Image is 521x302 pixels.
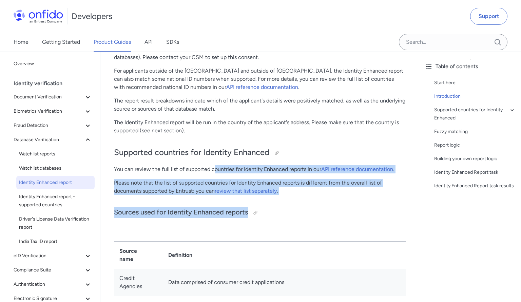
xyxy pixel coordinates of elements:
p: Please note that the list of supported countries for Identity Enhanced reports is different from ... [114,179,406,195]
span: eID Verification [14,252,84,260]
button: Fraud Detection [11,119,95,132]
h1: Developers [72,11,112,22]
a: India Tax ID report [16,235,95,248]
h3: Sources used for Identity Enhanced reports [114,207,406,218]
td: Credit Agencies [114,269,163,296]
a: Report logic [434,141,516,149]
button: Document Verification [11,90,95,104]
span: Watchlist databases [19,164,92,172]
a: SDKs [166,33,179,52]
h2: Supported countries for Identity Enhanced [114,147,406,158]
button: Biometrics Verification [11,105,95,118]
span: Database Verification [14,136,84,144]
span: Compliance Suite [14,266,84,274]
a: Watchlist databases [16,162,95,175]
span: Driver's License Data Verification report [19,215,92,231]
a: Home [14,33,28,52]
a: Identity Enhanced Report task [434,168,516,176]
span: Biometrics Verification [14,107,84,115]
p: You can review the full list of supported countries for Identity Enhanced reports in our . [114,165,406,173]
button: eID Verification [11,249,95,263]
p: The Identity Enhanced report will be run in the country of the applicant's address. Please make s... [114,118,406,135]
a: Start here [434,79,516,87]
p: The report result breakdowns indicate which of the applicant's details were positively matched, a... [114,97,406,113]
a: Supported countries for Identity Enhanced [434,106,516,122]
span: Identity Enhanced report - supported countries [19,193,92,209]
p: For applicants outside of the [GEOGRAPHIC_DATA] and outside of [GEOGRAPHIC_DATA], the Identity En... [114,67,406,91]
a: Support [470,8,507,25]
a: review that list separately [215,188,277,194]
span: Identity Enhanced report [19,178,92,187]
a: Watchlist reports [16,147,95,161]
span: Authentication [14,280,84,288]
a: Identity Enhanced report - supported countries [16,190,95,212]
a: Product Guides [94,33,131,52]
a: API reference documentation [321,166,393,172]
strong: Definition [168,252,192,258]
strong: Source name [119,248,137,262]
a: Identity Enhanced Report task results [434,182,516,190]
a: API [144,33,153,52]
span: India Tax ID report [19,238,92,246]
div: Table of contents [425,62,516,71]
button: Authentication [11,278,95,291]
span: Document Verification [14,93,84,101]
button: Compliance Suite [11,263,95,277]
span: Overview [14,60,92,68]
button: Database Verification [11,133,95,147]
span: Fraud Detection [14,121,84,130]
a: Introduction [434,92,516,100]
a: Overview [11,57,95,71]
a: Building your own report logic [434,155,516,163]
a: Driver's License Data Verification report [16,212,95,234]
input: Onfido search input field [399,34,507,50]
td: Data comprised of consumer credit applications [163,269,406,296]
a: Identity Enhanced report [16,176,95,189]
span: Watchlist reports [19,150,92,158]
a: Getting Started [42,33,80,52]
a: API reference documentation [226,84,298,90]
img: Onfido Logo [14,10,63,23]
a: Fuzzy matching [434,128,516,136]
div: Identity verification [14,77,97,90]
